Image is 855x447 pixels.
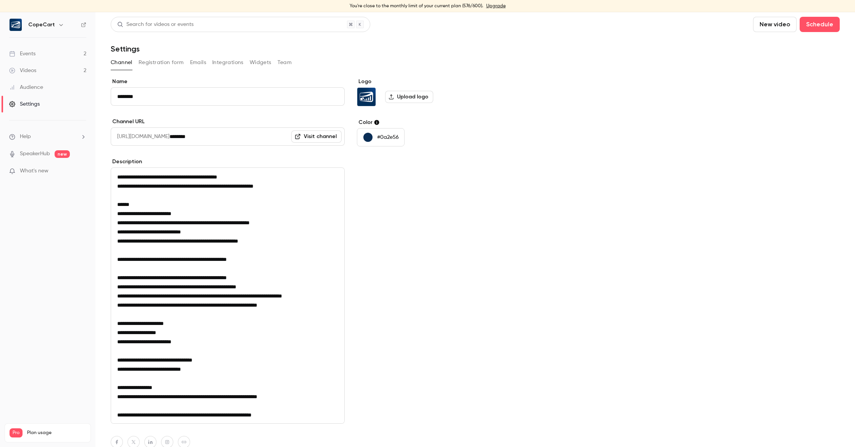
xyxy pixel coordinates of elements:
[28,21,55,29] h6: CopeCart
[9,84,43,91] div: Audience
[357,128,405,146] button: #0a2e56
[385,91,433,103] label: Upload logo
[20,133,31,141] span: Help
[753,17,797,32] button: New video
[111,118,345,125] label: Channel URL
[20,150,50,158] a: SpeakerHub
[9,100,40,108] div: Settings
[55,150,70,158] span: new
[10,19,22,31] img: CopeCart
[212,56,244,69] button: Integrations
[357,78,474,85] label: Logo
[20,167,48,175] span: What's new
[357,78,474,106] section: Logo
[357,88,376,106] img: CopeCart
[9,133,86,141] li: help-dropdown-opener
[486,3,506,9] a: Upgrade
[9,67,36,74] div: Videos
[357,119,474,126] label: Color
[10,428,23,437] span: Pro
[800,17,840,32] button: Schedule
[27,430,86,436] span: Plan usage
[111,78,345,85] label: Name
[117,21,194,29] div: Search for videos or events
[190,56,206,69] button: Emails
[111,127,169,146] span: [URL][DOMAIN_NAME]
[111,158,345,166] label: Description
[9,50,35,58] div: Events
[111,56,132,69] button: Channel
[139,56,184,69] button: Registration form
[291,130,342,143] a: Visit channel
[277,56,292,69] button: Team
[250,56,271,69] button: Widgets
[377,133,399,141] p: #0a2e56
[111,44,140,53] h1: Settings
